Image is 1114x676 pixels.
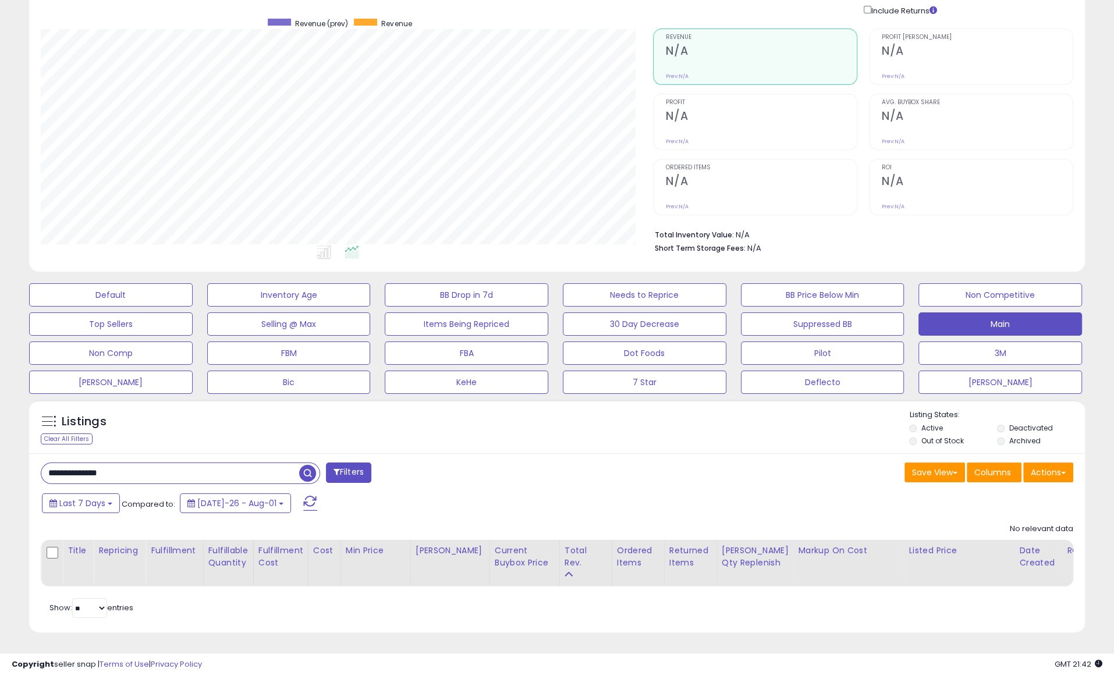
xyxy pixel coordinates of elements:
[385,341,548,365] button: FBA
[313,545,336,557] div: Cost
[741,312,904,336] button: Suppressed BB
[655,230,734,240] b: Total Inventory Value:
[722,545,789,569] div: [PERSON_NAME] Qty Replenish
[151,659,202,670] a: Privacy Policy
[666,175,857,190] h2: N/A
[882,109,1073,125] h2: N/A
[563,283,726,307] button: Needs to Reprice
[1023,462,1073,482] button: Actions
[882,175,1073,190] h2: N/A
[42,493,120,513] button: Last 7 Days
[385,283,548,307] button: BB Drop in 7d
[1019,545,1057,569] div: Date Created
[855,3,951,17] div: Include Returns
[882,73,904,80] small: Prev: N/A
[793,540,904,586] th: The percentage added to the cost of goods (COGS) that forms the calculator for Min & Max prices.
[741,371,904,394] button: Deflecto
[62,414,107,430] h5: Listings
[495,545,555,569] div: Current Buybox Price
[98,545,141,557] div: Repricing
[666,34,857,41] span: Revenue
[666,44,857,60] h2: N/A
[563,341,726,365] button: Dot Foods
[29,312,193,336] button: Top Sellers
[49,602,133,613] span: Show: entries
[416,545,485,557] div: [PERSON_NAME]
[666,138,689,145] small: Prev: N/A
[921,423,943,433] label: Active
[669,545,712,569] div: Returned Items
[59,497,105,509] span: Last 7 Days
[122,499,175,510] span: Compared to:
[565,545,607,569] div: Total Rev.
[1009,436,1041,446] label: Archived
[207,341,371,365] button: FBM
[207,312,371,336] button: Selling @ Max
[29,371,193,394] button: [PERSON_NAME]
[741,283,904,307] button: BB Price Below Min
[921,436,964,446] label: Out of Stock
[882,165,1073,171] span: ROI
[666,165,857,171] span: Ordered Items
[29,283,193,307] button: Default
[12,659,54,670] strong: Copyright
[258,545,303,569] div: Fulfillment Cost
[346,545,406,557] div: Min Price
[1009,423,1053,433] label: Deactivated
[1010,524,1073,535] div: No relevant data
[295,19,348,29] span: Revenue (prev)
[1055,659,1102,670] span: 2025-08-10 21:42 GMT
[904,462,965,482] button: Save View
[655,243,746,253] b: Short Term Storage Fees:
[381,19,411,29] span: Revenue
[741,341,904,365] button: Pilot
[882,138,904,145] small: Prev: N/A
[180,493,291,513] button: [DATE]-26 - Aug-01
[617,545,659,569] div: Ordered Items
[882,99,1073,106] span: Avg. Buybox Share
[208,545,249,569] div: Fulfillable Quantity
[207,283,371,307] button: Inventory Age
[563,371,726,394] button: 7 Star
[918,371,1082,394] button: [PERSON_NAME]
[666,109,857,125] h2: N/A
[918,283,1082,307] button: Non Competitive
[909,410,1084,421] p: Listing States:
[563,312,726,336] button: 30 Day Decrease
[385,371,548,394] button: KeHe
[151,545,198,557] div: Fulfillment
[68,545,88,557] div: Title
[747,243,761,254] span: N/A
[909,545,1009,557] div: Listed Price
[798,545,899,557] div: Markup on Cost
[12,659,202,670] div: seller snap | |
[918,341,1082,365] button: 3M
[666,99,857,106] span: Profit
[974,467,1011,478] span: Columns
[41,433,93,444] div: Clear All Filters
[207,371,371,394] button: Bic
[326,462,371,483] button: Filters
[967,462,1021,482] button: Columns
[918,312,1082,336] button: Main
[29,341,193,365] button: Non Comp
[666,73,689,80] small: Prev: N/A
[882,203,904,210] small: Prev: N/A
[1067,545,1109,557] div: ROI
[666,203,689,210] small: Prev: N/A
[882,44,1073,60] h2: N/A
[882,34,1073,41] span: Profit [PERSON_NAME]
[385,312,548,336] button: Items Being Repriced
[655,227,1065,241] li: N/A
[716,540,793,586] th: Please note that this number is a calculation based on your required days of coverage and your ve...
[100,659,149,670] a: Terms of Use
[197,497,276,509] span: [DATE]-26 - Aug-01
